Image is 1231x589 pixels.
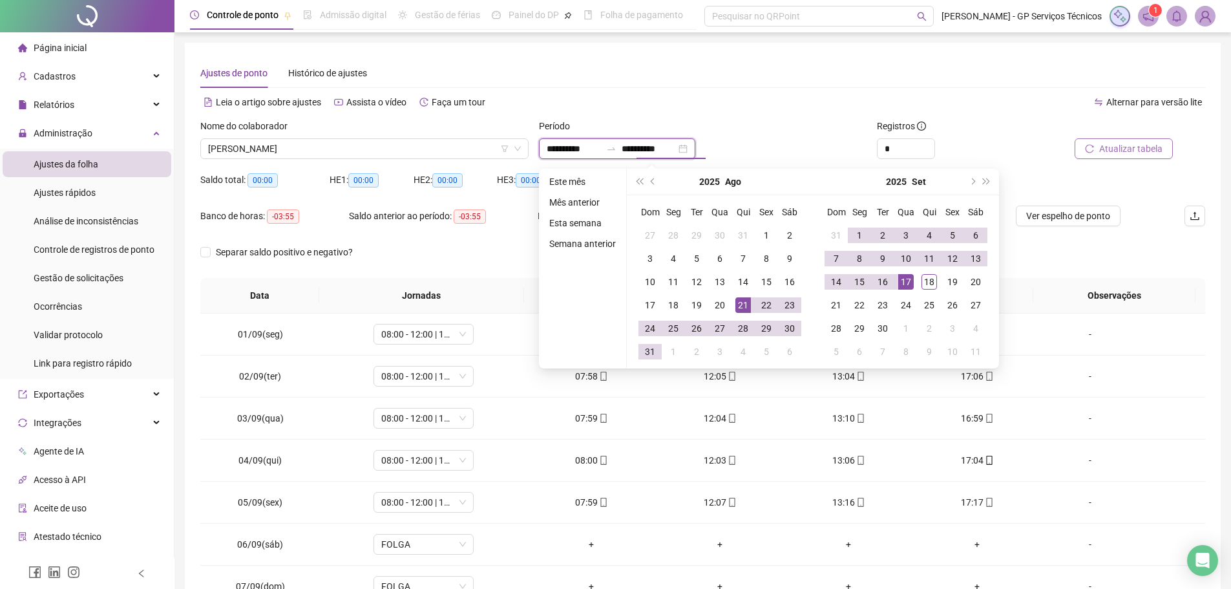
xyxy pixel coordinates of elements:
th: Seg [662,200,685,224]
span: Validar protocolo [34,330,103,340]
div: 29 [689,228,704,243]
div: 17:06 [923,369,1031,383]
td: 2025-08-28 [731,317,755,340]
td: 2025-09-05 [755,340,778,363]
td: 2025-08-02 [778,224,801,247]
div: Lançamentos: [538,209,663,224]
td: 2025-10-10 [941,340,964,363]
div: 5 [945,228,960,243]
li: Mês anterior [544,195,621,210]
span: 1 [1153,6,1158,15]
td: 2025-10-09 [918,340,941,363]
div: 12 [689,274,704,290]
span: -03:55 [454,209,486,224]
span: Agente de IA [34,446,84,456]
div: 20 [712,297,728,313]
th: Qua [708,200,731,224]
span: Atualizar tabela [1099,142,1163,156]
td: 2025-09-26 [941,294,964,317]
td: 2025-09-13 [964,247,987,270]
div: 23 [875,297,890,313]
td: 2025-08-21 [731,294,755,317]
td: 2025-09-08 [848,247,871,270]
span: 08:00 - 12:00 | 13:00 - 17:00 [381,409,466,428]
td: 2025-10-08 [894,340,918,363]
span: Controle de registros de ponto [34,244,154,255]
th: Qui [731,200,755,224]
div: 20 [968,274,984,290]
span: Ajustes da folha [34,159,98,169]
span: upload [1190,211,1200,221]
div: 26 [945,297,960,313]
td: 2025-09-03 [708,340,731,363]
span: notification [1142,10,1154,22]
span: Faça um tour [432,97,485,107]
td: 2025-09-11 [918,247,941,270]
div: 3 [898,228,914,243]
td: 2025-07-29 [685,224,708,247]
span: Assista o vídeo [346,97,406,107]
td: 2025-09-02 [685,340,708,363]
div: 2 [875,228,890,243]
div: 31 [828,228,844,243]
span: 01/09(seg) [238,329,283,339]
td: 2025-10-04 [964,317,987,340]
span: Ocorrências [34,301,82,312]
div: HE 2: [414,173,498,187]
td: 2025-08-11 [662,270,685,294]
div: 27 [642,228,658,243]
span: Gestão de férias [415,10,480,20]
span: swap [1094,98,1103,107]
td: 2025-09-16 [871,270,894,294]
span: 00:00 [247,173,278,187]
th: Ter [685,200,708,224]
button: year panel [699,169,720,195]
div: 16 [782,274,797,290]
div: 29 [759,321,774,336]
td: 2025-09-04 [731,340,755,363]
td: 2025-08-13 [708,270,731,294]
span: file-text [204,98,213,107]
td: 2025-08-24 [638,317,662,340]
div: 16 [875,274,890,290]
div: 18 [666,297,681,313]
span: Aceite de uso [34,503,87,513]
span: Controle de ponto [207,10,279,20]
div: 11 [921,251,937,266]
td: 2025-08-16 [778,270,801,294]
div: 6 [782,344,797,359]
div: Open Intercom Messenger [1187,545,1218,576]
td: 2025-09-07 [825,247,848,270]
td: 2025-08-15 [755,270,778,294]
span: youtube [334,98,343,107]
td: 2025-09-20 [964,270,987,294]
div: 26 [689,321,704,336]
span: file [18,100,27,109]
span: 00:00 [432,173,463,187]
td: 2025-07-31 [731,224,755,247]
span: Link para registro rápido [34,358,132,369]
td: 2025-08-10 [638,270,662,294]
div: 4 [921,228,937,243]
span: Administração [34,128,92,138]
div: 3 [712,344,728,359]
div: 25 [921,297,937,313]
td: 2025-08-04 [662,247,685,270]
td: 2025-09-02 [871,224,894,247]
td: 2025-08-17 [638,294,662,317]
div: 13:04 [795,369,903,383]
span: sync [18,418,27,427]
div: 11 [968,344,984,359]
td: 2025-09-10 [894,247,918,270]
div: 14 [828,274,844,290]
span: Exportações [34,389,84,400]
th: Observações [1033,278,1195,314]
div: 30 [782,321,797,336]
div: 13 [968,251,984,266]
td: 2025-09-03 [894,224,918,247]
div: 9 [782,251,797,266]
span: bell [1171,10,1183,22]
td: 2025-09-01 [662,340,685,363]
td: 2025-08-31 [825,224,848,247]
div: 9 [921,344,937,359]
